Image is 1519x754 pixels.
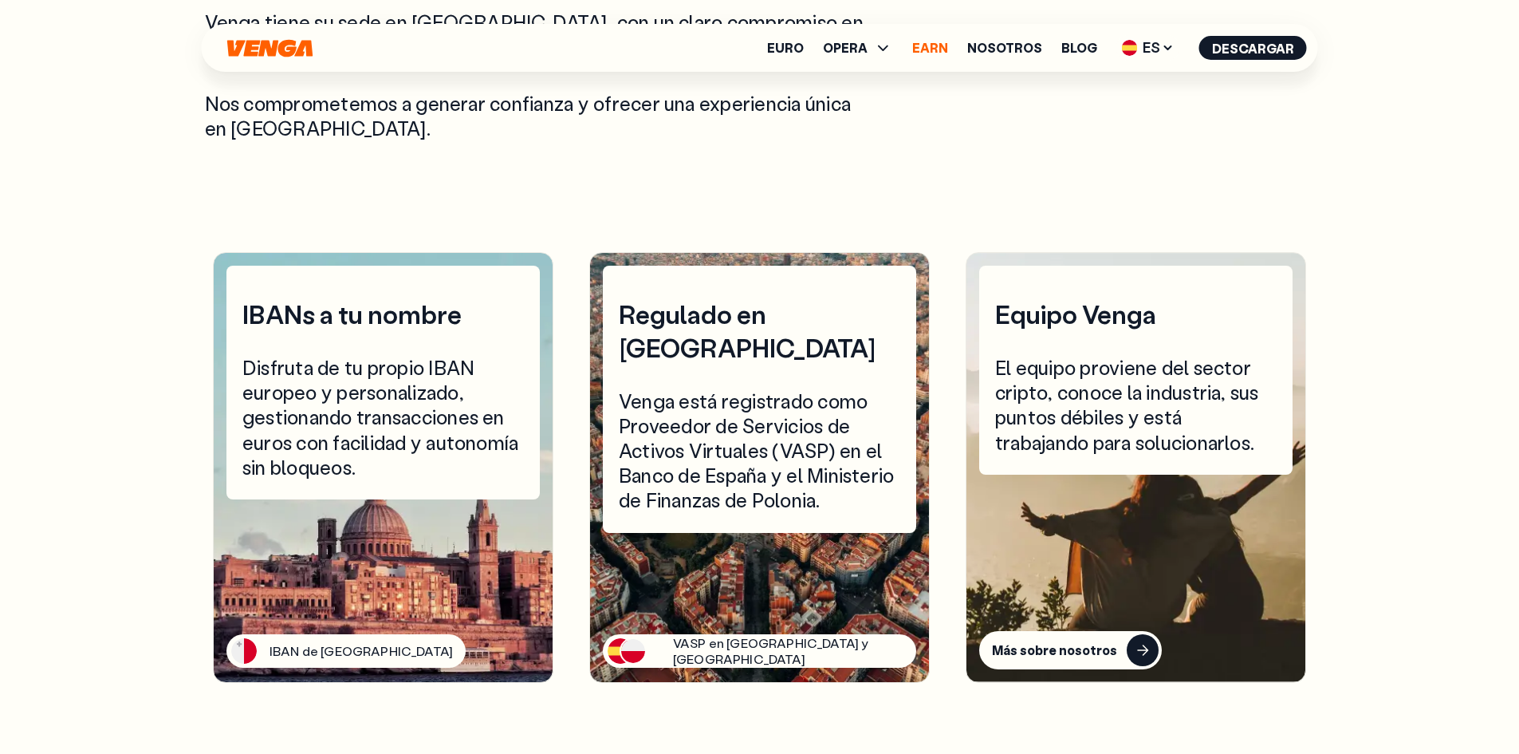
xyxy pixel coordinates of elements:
[1122,40,1138,56] img: flag-es
[992,642,1117,658] div: Más sobre nosotros
[767,41,804,54] a: Euro
[1116,35,1180,61] span: ES
[979,631,1293,669] a: Más sobre nosotros
[619,298,900,364] div: Regulado en [GEOGRAPHIC_DATA]
[979,631,1162,669] button: Más sobre nosotros
[226,39,315,57] svg: Inicio
[1061,41,1097,54] a: Blog
[823,41,868,54] span: OPERA
[608,638,633,664] img: flag-es
[270,643,453,660] div: IBAN de [GEOGRAPHIC_DATA]
[242,355,524,480] div: Disfruta de tu propio IBAN europeo y personalizado, gestionando transacciones en euros con facili...
[995,298,1277,331] div: Equipo Venga
[205,91,874,140] p: Nos comprometemos a generar confianza y ofrecer una experiencia única en [GEOGRAPHIC_DATA].
[912,41,948,54] a: Earn
[823,38,893,57] span: OPERA
[205,10,874,59] p: Venga tiene su sede en [GEOGRAPHIC_DATA], con un claro compromiso en crear una plataforma segura,...
[620,638,647,665] img: flag-pl
[242,298,524,331] div: IBANs a tu nombre
[1199,36,1307,60] button: Descargar
[995,355,1277,455] div: El equipo proviene del sector cripto, conoce la industria, sus puntos débiles y está trabajando p...
[967,41,1042,54] a: Nosotros
[673,635,903,669] div: VASP en [GEOGRAPHIC_DATA] y [GEOGRAPHIC_DATA]
[231,638,257,664] img: flag-mt
[619,389,900,513] div: Venga está registrado como Proveedor de Servicios de Activos Virtuales (VASP) en el Banco de Espa...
